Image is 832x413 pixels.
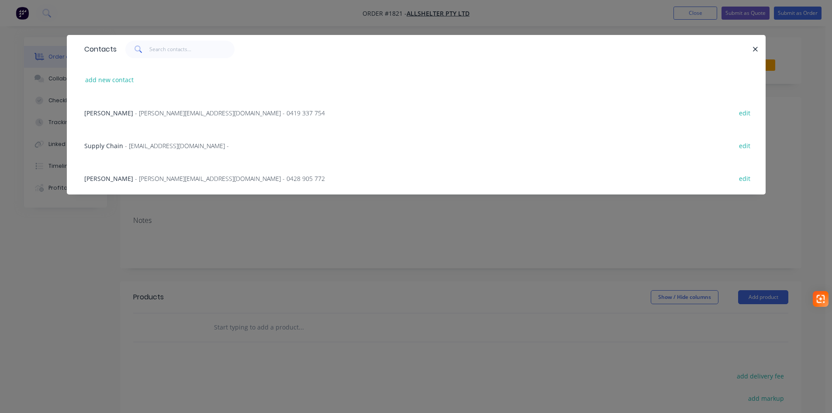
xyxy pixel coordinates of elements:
span: [PERSON_NAME] [84,109,133,117]
button: edit [735,172,755,184]
span: - [EMAIL_ADDRESS][DOMAIN_NAME] - [125,142,229,150]
input: Search contacts... [149,41,235,58]
span: - [PERSON_NAME][EMAIL_ADDRESS][DOMAIN_NAME] - 0419 337 754 [135,109,325,117]
span: Supply Chain [84,142,123,150]
span: - [PERSON_NAME][EMAIL_ADDRESS][DOMAIN_NAME] - 0428 905 772 [135,174,325,183]
span: [PERSON_NAME] [84,174,133,183]
button: add new contact [81,74,138,86]
button: edit [735,139,755,151]
button: edit [735,107,755,118]
div: Contacts [80,35,117,63]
